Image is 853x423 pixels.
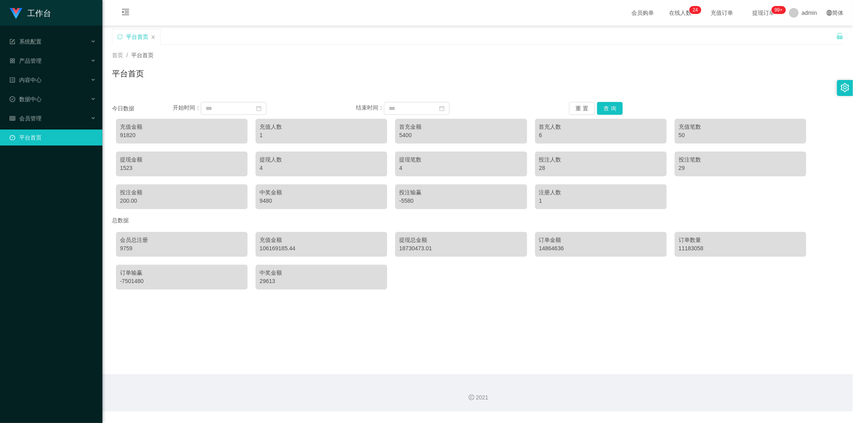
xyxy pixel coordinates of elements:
span: 会员管理 [10,115,42,122]
div: -7501480 [120,277,244,285]
i: 图标: calendar [256,106,262,111]
i: 图标: check-circle-o [10,96,15,102]
div: 1 [539,197,663,205]
button: 查 询 [597,102,623,115]
span: 平台首页 [131,52,154,58]
div: 9480 [260,197,383,205]
div: 总数据 [112,213,843,228]
div: 提现笔数 [399,156,523,164]
div: 4 [260,164,383,172]
span: 首页 [112,52,123,58]
i: 图标: appstore-o [10,58,15,64]
div: 4 [399,164,523,172]
span: 产品管理 [10,58,42,64]
span: 数据中心 [10,96,42,102]
i: 图标: calendar [439,106,445,111]
div: 中奖金额 [260,188,383,197]
span: 系统配置 [10,38,42,45]
p: 2 [693,6,695,14]
div: -5580 [399,197,523,205]
div: 充值金额 [260,236,383,244]
div: 1523 [120,164,244,172]
div: 首充金额 [399,123,523,131]
div: 29 [679,164,802,172]
i: 图标: global [827,10,832,16]
div: 6 [539,131,663,140]
div: 充值笔数 [679,123,802,131]
div: 充值金额 [120,123,244,131]
div: 5400 [399,131,523,140]
div: 投注输赢 [399,188,523,197]
i: 图标: sync [117,34,123,40]
span: 充值订单 [707,10,737,16]
div: 投注金额 [120,188,244,197]
div: 提现人数 [260,156,383,164]
a: 工作台 [10,10,51,16]
span: 结束时间： [356,105,384,111]
i: 图标: menu-fold [112,0,139,26]
img: logo.9652507e.png [10,8,22,19]
div: 18730473.01 [399,244,523,253]
div: 2021 [109,393,847,402]
i: 图标: close [151,35,156,40]
div: 首充人数 [539,123,663,131]
div: 29613 [260,277,383,285]
div: 200.00 [120,197,244,205]
div: 9759 [120,244,244,253]
div: 14864636 [539,244,663,253]
div: 今日数据 [112,104,173,113]
div: 订单金额 [539,236,663,244]
div: 50 [679,131,802,140]
div: 91820 [120,131,244,140]
div: 106169185.44 [260,244,383,253]
div: 28 [539,164,663,172]
div: 充值人数 [260,123,383,131]
sup: 24 [689,6,701,14]
div: 会员总注册 [120,236,244,244]
div: 中奖金额 [260,269,383,277]
a: 图标: dashboard平台首页 [10,130,96,146]
i: 图标: setting [841,83,849,92]
span: 内容中心 [10,77,42,83]
div: 平台首页 [126,29,148,44]
p: 4 [695,6,698,14]
div: 投注笔数 [679,156,802,164]
div: 提现总金额 [399,236,523,244]
i: 图标: form [10,39,15,44]
i: 图标: profile [10,77,15,83]
div: 11183058 [679,244,802,253]
i: 图标: copyright [469,395,474,400]
sup: 979 [771,6,786,14]
span: / [126,52,128,58]
i: 图标: table [10,116,15,121]
div: 投注人数 [539,156,663,164]
h1: 工作台 [27,0,51,26]
div: 注册人数 [539,188,663,197]
span: 开始时间： [173,105,201,111]
h1: 平台首页 [112,68,144,80]
span: 提现订单 [748,10,779,16]
div: 提现金额 [120,156,244,164]
div: 订单输赢 [120,269,244,277]
button: 重 置 [569,102,595,115]
div: 订单数量 [679,236,802,244]
span: 在线人数 [665,10,695,16]
i: 图标: unlock [836,32,843,40]
div: 1 [260,131,383,140]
